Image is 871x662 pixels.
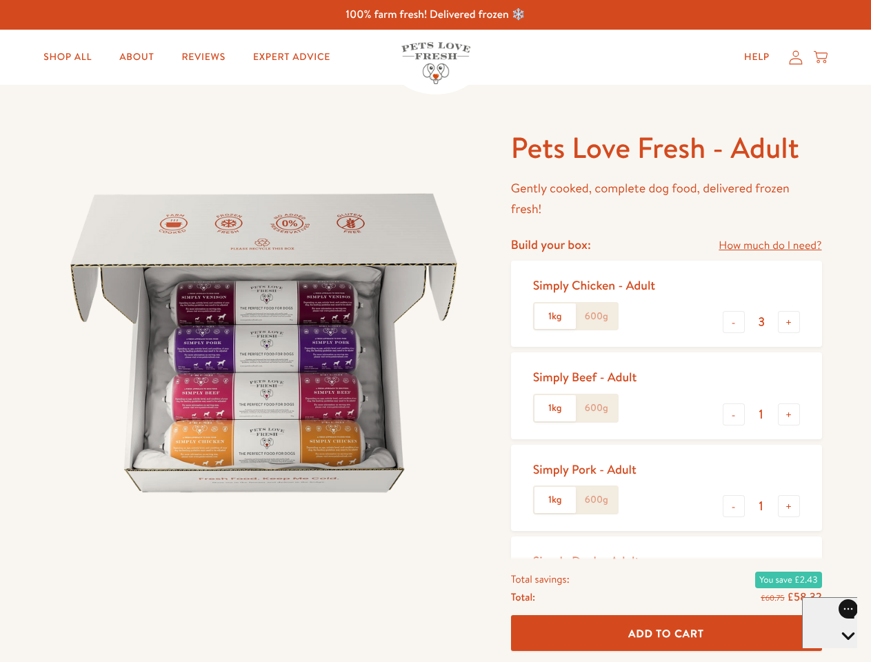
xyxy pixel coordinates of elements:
label: 1kg [534,487,576,513]
label: 600g [576,487,617,513]
label: 1kg [534,395,576,421]
span: Add To Cart [628,625,704,640]
span: Total: [511,588,535,605]
h1: Pets Love Fresh - Adult [511,129,822,167]
h4: Build your box: [511,237,591,252]
button: + [778,403,800,425]
div: Simply Beef - Adult [533,369,637,385]
a: About [108,43,165,71]
iframe: Gorgias live chat messenger [802,597,857,648]
button: - [723,495,745,517]
div: Simply Duck - Adult [533,553,640,569]
span: £58.32 [787,589,821,604]
img: Pets Love Fresh [401,42,470,84]
img: Pets Love Fresh - Adult [50,129,478,557]
button: - [723,311,745,333]
a: Help [733,43,781,71]
label: 1kg [534,303,576,330]
label: 600g [576,303,617,330]
button: - [723,403,745,425]
s: £60.75 [761,592,784,603]
a: Expert Advice [242,43,341,71]
a: Reviews [170,43,236,71]
button: + [778,311,800,333]
a: How much do I need? [719,237,821,255]
div: Simply Chicken - Adult [533,277,655,293]
p: Gently cooked, complete dog food, delivered frozen fresh! [511,178,822,220]
button: Add To Cart [511,615,822,652]
span: You save £2.43 [755,571,821,588]
span: Total savings: [511,570,570,588]
label: 600g [576,395,617,421]
button: + [778,495,800,517]
a: Shop All [32,43,103,71]
div: Simply Pork - Adult [533,461,637,477]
